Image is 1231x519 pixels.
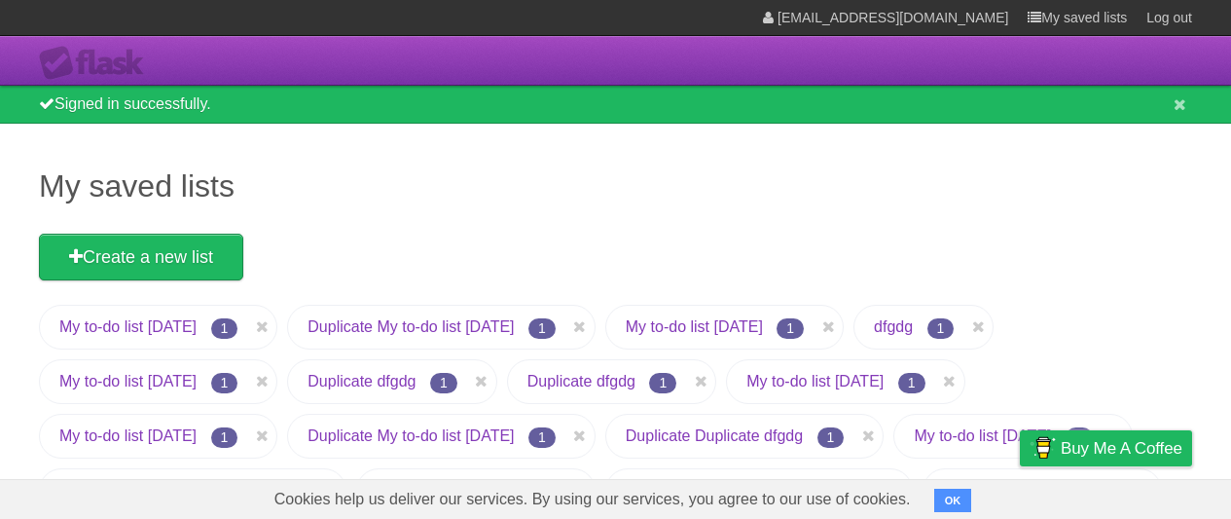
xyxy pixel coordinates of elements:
[308,427,514,444] a: Duplicate My to-do list [DATE]
[59,318,197,335] a: My to-do list [DATE]
[934,489,972,512] button: OK
[1030,431,1056,464] img: Buy me a coffee
[59,427,197,444] a: My to-do list [DATE]
[898,373,925,393] span: 1
[39,163,1192,209] h1: My saved lists
[211,427,238,448] span: 1
[39,234,243,280] a: Create a new list
[59,373,197,389] a: My to-do list [DATE]
[874,318,913,335] a: dfgdg
[1061,431,1182,465] span: Buy me a coffee
[527,373,635,389] a: Duplicate dfgdg
[528,427,556,448] span: 1
[817,427,845,448] span: 1
[1066,427,1093,448] span: 1
[777,318,804,339] span: 1
[430,373,457,393] span: 1
[211,318,238,339] span: 1
[649,373,676,393] span: 1
[1020,430,1192,466] a: Buy me a coffee
[927,318,955,339] span: 1
[626,318,763,335] a: My to-do list [DATE]
[746,373,884,389] a: My to-do list [DATE]
[308,318,514,335] a: Duplicate My to-do list [DATE]
[308,373,416,389] a: Duplicate dfgdg
[39,46,156,81] div: Flask
[528,318,556,339] span: 1
[626,427,803,444] a: Duplicate Duplicate dfgdg
[914,427,1051,444] a: My to-do list [DATE]
[211,373,238,393] span: 1
[255,480,930,519] span: Cookies help us deliver our services. By using our services, you agree to our use of cookies.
